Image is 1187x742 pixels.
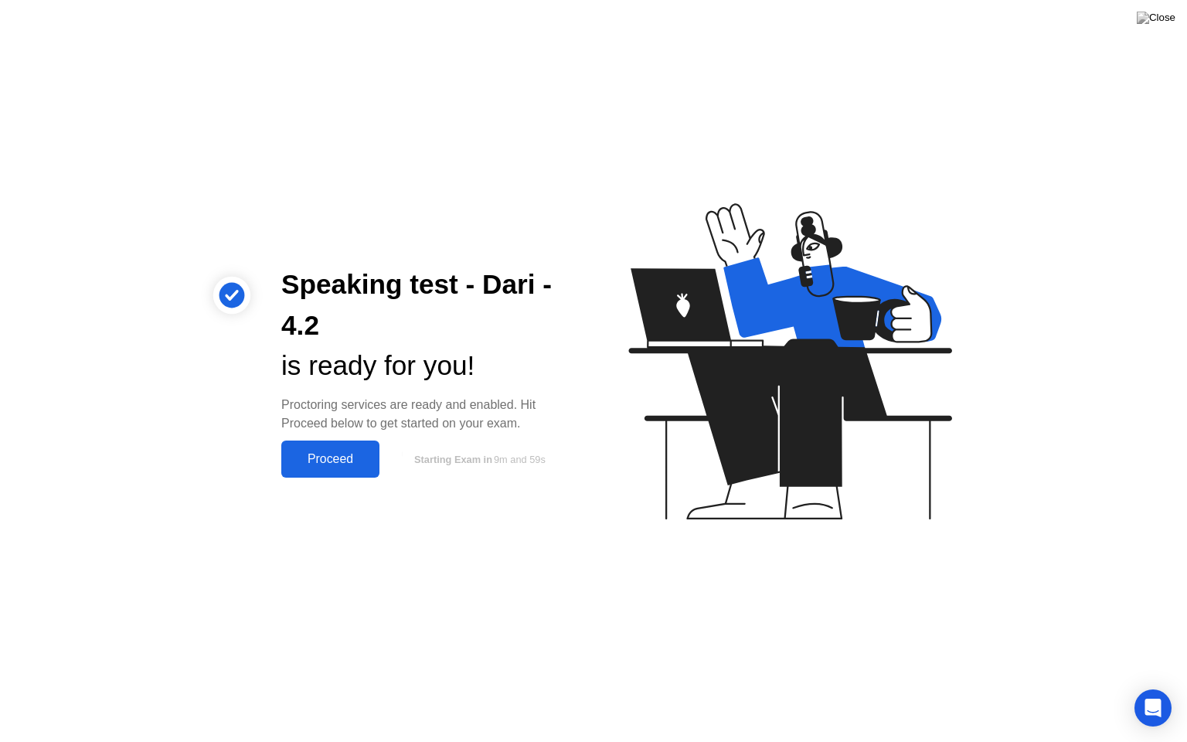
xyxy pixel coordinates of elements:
[286,452,375,466] div: Proceed
[494,454,546,465] span: 9m and 59s
[1134,689,1172,727] div: Open Intercom Messenger
[1137,12,1175,24] img: Close
[281,396,569,433] div: Proctoring services are ready and enabled. Hit Proceed below to get started on your exam.
[281,441,379,478] button: Proceed
[387,444,569,474] button: Starting Exam in9m and 59s
[281,264,569,346] div: Speaking test - Dari - 4.2
[281,345,569,386] div: is ready for you!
